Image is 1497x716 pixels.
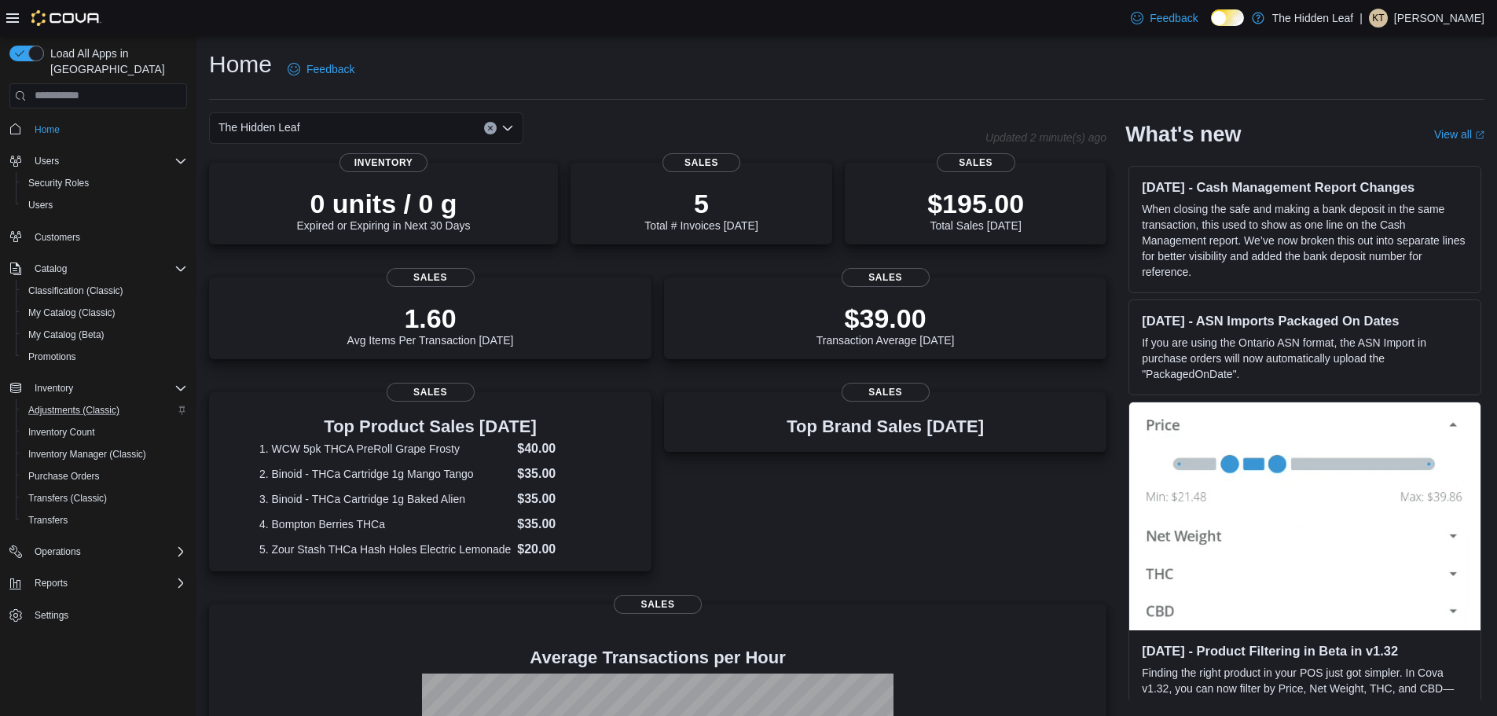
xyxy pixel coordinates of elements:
button: My Catalog (Beta) [16,324,193,346]
span: Sales [842,383,930,402]
span: Users [28,199,53,211]
span: Reports [35,577,68,589]
dd: $35.00 [517,490,601,509]
button: Purchase Orders [16,465,193,487]
span: Transfers (Classic) [28,492,107,505]
p: | [1359,9,1363,28]
a: Transfers [22,511,74,530]
span: Adjustments (Classic) [22,401,187,420]
span: My Catalog (Classic) [22,303,187,322]
nav: Complex example [9,112,187,668]
span: Promotions [22,347,187,366]
span: Feedback [1150,10,1198,26]
h2: What's new [1125,122,1241,147]
span: Customers [35,231,80,244]
span: Customers [28,227,187,247]
button: Users [28,152,65,171]
h4: Average Transactions per Hour [222,648,1094,667]
button: Users [16,194,193,216]
button: Customers [3,226,193,248]
button: Settings [3,604,193,626]
span: Classification (Classic) [22,281,187,300]
p: When closing the safe and making a bank deposit in the same transaction, this used to show as one... [1142,201,1468,280]
button: Clear input [484,122,497,134]
a: Security Roles [22,174,95,193]
button: Operations [28,542,87,561]
button: Catalog [3,258,193,280]
dt: 1. WCW 5pk THCA PreRoll Grape Frosty [259,441,511,457]
span: Sales [662,153,741,172]
button: Home [3,118,193,141]
a: Inventory Manager (Classic) [22,445,152,464]
span: Purchase Orders [22,467,187,486]
span: Feedback [306,61,354,77]
h3: [DATE] - Product Filtering in Beta in v1.32 [1142,643,1468,659]
div: Total Sales [DATE] [927,188,1024,232]
dt: 4. Bompton Berries THCa [259,516,511,532]
p: 1.60 [347,303,514,334]
button: Security Roles [16,172,193,194]
h3: Top Brand Sales [DATE] [787,417,984,436]
span: Classification (Classic) [28,285,123,297]
button: Open list of options [501,122,514,134]
h1: Home [209,49,272,80]
a: Feedback [1125,2,1204,34]
span: Home [35,123,60,136]
span: Dark Mode [1211,26,1212,27]
button: My Catalog (Classic) [16,302,193,324]
span: Reports [28,574,187,593]
span: Purchase Orders [28,470,100,483]
span: Settings [35,609,68,622]
span: My Catalog (Classic) [28,307,116,319]
button: Inventory Manager (Classic) [16,443,193,465]
a: Inventory Count [22,423,101,442]
span: Operations [28,542,187,561]
span: Users [28,152,187,171]
span: My Catalog (Beta) [22,325,187,344]
button: Catalog [28,259,73,278]
span: Transfers [22,511,187,530]
p: [PERSON_NAME] [1394,9,1484,28]
button: Users [3,150,193,172]
span: Inventory [35,382,73,395]
a: Promotions [22,347,83,366]
span: Inventory Manager (Classic) [22,445,187,464]
span: My Catalog (Beta) [28,329,105,341]
p: If you are using the Ontario ASN format, the ASN Import in purchase orders will now automatically... [1142,335,1468,382]
span: Sales [937,153,1015,172]
button: Transfers (Classic) [16,487,193,509]
span: Sales [614,595,702,614]
a: Adjustments (Classic) [22,401,126,420]
p: $195.00 [927,188,1024,219]
img: Cova [31,10,101,26]
button: Promotions [16,346,193,368]
a: Settings [28,606,75,625]
span: Settings [28,605,187,625]
a: Transfers (Classic) [22,489,113,508]
span: Catalog [28,259,187,278]
dd: $40.00 [517,439,601,458]
button: Inventory Count [16,421,193,443]
span: Transfers [28,514,68,527]
dd: $20.00 [517,540,601,559]
p: 5 [644,188,758,219]
div: Transaction Average [DATE] [816,303,955,347]
div: Avg Items Per Transaction [DATE] [347,303,514,347]
span: Inventory [339,153,427,172]
a: Home [28,120,66,139]
span: Inventory Manager (Classic) [28,448,146,461]
span: Home [28,119,187,139]
a: Users [22,196,59,215]
p: Updated 2 minute(s) ago [985,131,1106,144]
div: Expired or Expiring in Next 30 Days [297,188,471,232]
span: Sales [387,383,475,402]
a: Purchase Orders [22,467,106,486]
span: Security Roles [22,174,187,193]
span: Sales [842,268,930,287]
h3: [DATE] - Cash Management Report Changes [1142,179,1468,195]
span: Promotions [28,351,76,363]
span: Transfers (Classic) [22,489,187,508]
input: Dark Mode [1211,9,1244,26]
button: Inventory [28,379,79,398]
span: Catalog [35,263,67,275]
